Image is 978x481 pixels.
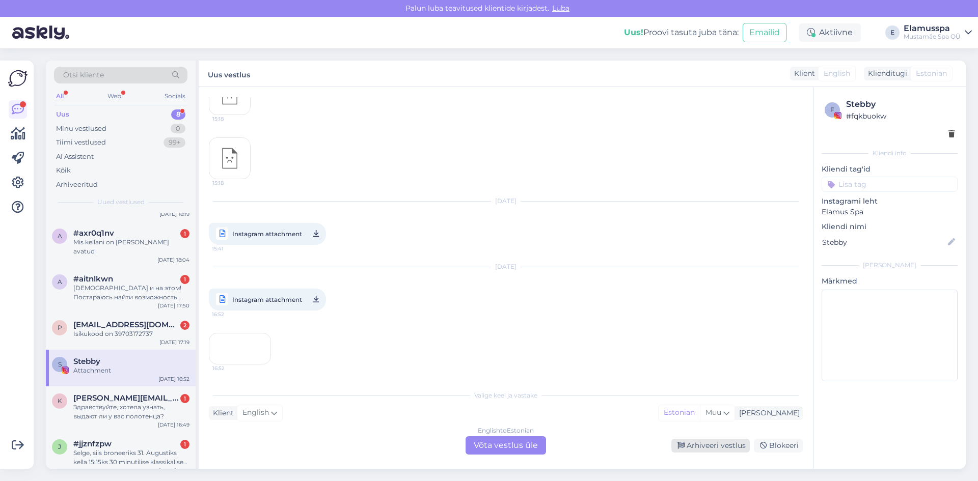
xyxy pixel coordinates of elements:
[73,320,179,329] span: priit.lehis@gmail.com
[822,177,958,192] input: Lisa tag
[56,109,69,120] div: Uus
[56,180,98,190] div: Arhiveeritud
[158,421,189,429] div: [DATE] 16:49
[171,124,185,134] div: 0
[822,164,958,175] p: Kliendi tag'id
[822,276,958,287] p: Märkmed
[209,289,326,310] a: Instagram attachment16:52
[58,324,62,331] span: p
[624,26,739,39] div: Proovi tasuta juba täna:
[56,165,71,176] div: Kõik
[212,364,251,372] span: 16:52
[754,439,803,452] div: Blokeeri
[73,238,189,256] div: Mis kellani on [PERSON_NAME] avatud
[705,408,721,417] span: Muu
[180,394,189,403] div: 1
[904,24,972,41] a: ElamusspaMustamäe Spa OÜ
[864,68,907,79] div: Klienditugi
[232,228,302,240] span: Instagram attachment
[73,439,112,448] span: #jjznfzpw
[157,256,189,264] div: [DATE] 18:04
[73,403,189,421] div: Здравствуйте, хотела узнать, выдают ли у вас полотенца?
[885,25,900,40] div: E
[671,439,750,452] div: Arhiveeri vestlus
[209,223,326,245] a: Instagram attachment15:41
[822,237,946,248] input: Lisa nimi
[58,397,62,405] span: k
[180,275,189,284] div: 1
[158,302,189,309] div: [DATE] 17:50
[624,27,643,37] b: Uus!
[58,278,62,286] span: a
[97,197,145,207] span: Uued vestlused
[830,106,834,114] span: f
[212,115,251,123] span: 15:18
[799,23,861,42] div: Aktiivne
[824,68,850,79] span: English
[212,242,250,255] span: 15:41
[822,261,958,270] div: [PERSON_NAME]
[159,338,189,346] div: [DATE] 17:19
[822,196,958,207] p: Instagrami leht
[54,90,66,103] div: All
[209,138,250,179] img: attachment
[209,262,803,271] div: [DATE]
[73,448,189,467] div: Selge, siis broneeriks 31. Augustiks kella 15:15ks 30 minutilise klassikalise massaaži. [PERSON_N...
[73,393,179,403] span: korol.veronikaa@gmail.com
[478,426,534,435] div: English to Estonian
[58,232,62,240] span: a
[105,90,123,103] div: Web
[846,98,955,110] div: Stebby
[209,391,803,400] div: Valige keel ja vastake
[159,467,189,474] div: [DATE] 16:41
[209,196,803,206] div: [DATE]
[232,293,302,306] span: Instagram attachment
[73,329,189,338] div: Isikukood on 39703172737
[208,67,250,80] label: Uus vestlus
[73,274,113,284] span: #aitnlkwn
[73,366,189,375] div: Attachment
[242,407,269,418] span: English
[8,69,28,88] img: Askly Logo
[659,405,700,420] div: Estonian
[735,408,800,418] div: [PERSON_NAME]
[158,375,189,383] div: [DATE] 16:52
[904,24,961,33] div: Elamusspa
[212,179,251,187] span: 15:18
[73,229,114,238] span: #axr0q1nv
[56,124,106,134] div: Minu vestlused
[466,436,546,455] div: Võta vestlus üle
[171,109,185,120] div: 8
[822,221,958,232] p: Kliendi nimi
[180,321,189,330] div: 2
[822,149,958,158] div: Kliendi info
[164,137,185,148] div: 99+
[63,70,104,80] span: Otsi kliente
[180,229,189,238] div: 1
[56,137,106,148] div: Tiimi vestlused
[162,90,187,103] div: Socials
[58,443,61,450] span: j
[743,23,786,42] button: Emailid
[904,33,961,41] div: Mustamäe Spa OÜ
[73,284,189,302] div: [DEMOGRAPHIC_DATA] и на этом! Постараюсь найти возможность прийти к вам!
[790,68,815,79] div: Klient
[73,357,100,366] span: Stebby
[58,360,62,368] span: S
[159,210,189,218] div: [DATE] 18:19
[549,4,573,13] span: Luba
[180,440,189,449] div: 1
[212,308,250,321] span: 16:52
[916,68,947,79] span: Estonian
[846,110,955,122] div: # fqkbuokw
[56,152,94,162] div: AI Assistent
[822,207,958,217] p: Elamus Spa
[209,408,234,418] div: Klient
